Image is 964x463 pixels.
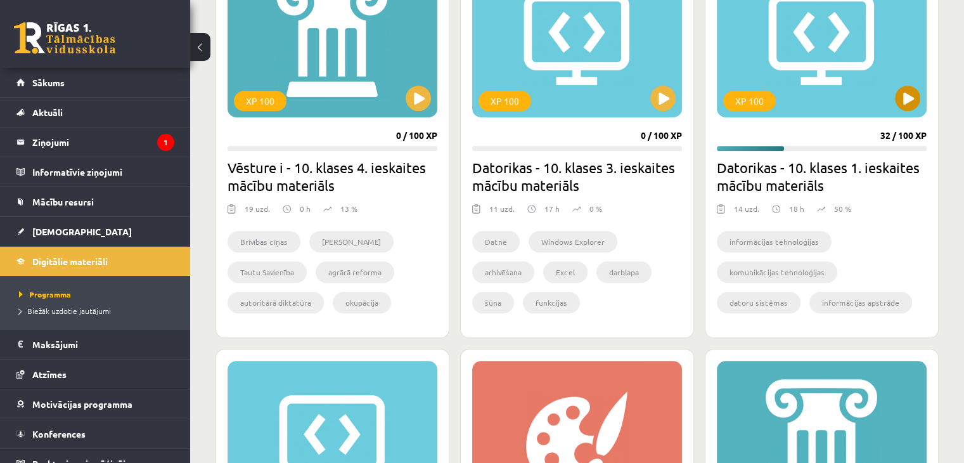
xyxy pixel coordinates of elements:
[472,159,682,194] h2: Datorikas - 10. klases 3. ieskaites mācību materiāls
[472,231,520,252] li: Datne
[234,91,286,111] div: XP 100
[472,292,514,313] li: šūna
[723,91,776,111] div: XP 100
[472,261,534,283] li: arhivēšana
[717,159,927,194] h2: Datorikas - 10. klases 1. ieskaites mācību materiāls
[32,77,65,88] span: Sākums
[228,231,300,252] li: Brīvības cīņas
[16,419,174,448] a: Konferences
[523,292,580,313] li: funkcijas
[32,107,63,118] span: Aktuāli
[16,157,174,186] a: Informatīvie ziņojumi
[19,306,111,316] span: Biežāk uzdotie jautājumi
[300,203,311,214] p: 0 h
[19,289,71,299] span: Programma
[809,292,912,313] li: informācijas apstrāde
[333,292,391,313] li: okupācija
[228,292,324,313] li: autoritārā diktatūra
[16,389,174,419] a: Motivācijas programma
[16,217,174,246] a: [DEMOGRAPHIC_DATA]
[32,127,174,157] legend: Ziņojumi
[16,187,174,216] a: Mācību resursi
[32,368,67,380] span: Atzīmes
[16,68,174,97] a: Sākums
[479,91,531,111] div: XP 100
[32,428,86,440] span: Konferences
[16,247,174,276] a: Digitālie materiāli
[32,256,108,267] span: Digitālie materiāli
[717,261,837,283] li: komunikācijas tehnoloģijas
[316,261,394,283] li: agrārā reforma
[789,203,804,214] p: 18 h
[32,330,174,359] legend: Maksājumi
[32,157,174,186] legend: Informatīvie ziņojumi
[157,134,174,151] i: 1
[16,127,174,157] a: Ziņojumi1
[16,360,174,389] a: Atzīmes
[589,203,602,214] p: 0 %
[16,98,174,127] a: Aktuāli
[596,261,652,283] li: darblapa
[340,203,357,214] p: 13 %
[544,203,560,214] p: 17 h
[228,261,307,283] li: Tautu Savienība
[734,203,759,222] div: 14 uzd.
[717,231,832,252] li: informācijas tehnoloģijas
[16,330,174,359] a: Maksājumi
[717,292,800,313] li: datoru sistēmas
[14,22,115,54] a: Rīgas 1. Tālmācības vidusskola
[489,203,515,222] div: 11 uzd.
[543,261,588,283] li: Excel
[19,305,177,316] a: Biežāk uzdotie jautājumi
[19,289,177,300] a: Programma
[32,226,132,237] span: [DEMOGRAPHIC_DATA]
[228,159,437,194] h2: Vēsture i - 10. klases 4. ieskaites mācību materiāls
[245,203,270,222] div: 19 uzd.
[834,203,851,214] p: 50 %
[32,398,132,410] span: Motivācijas programma
[309,231,394,252] li: [PERSON_NAME]
[32,196,94,207] span: Mācību resursi
[529,231,617,252] li: Windows Explorer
